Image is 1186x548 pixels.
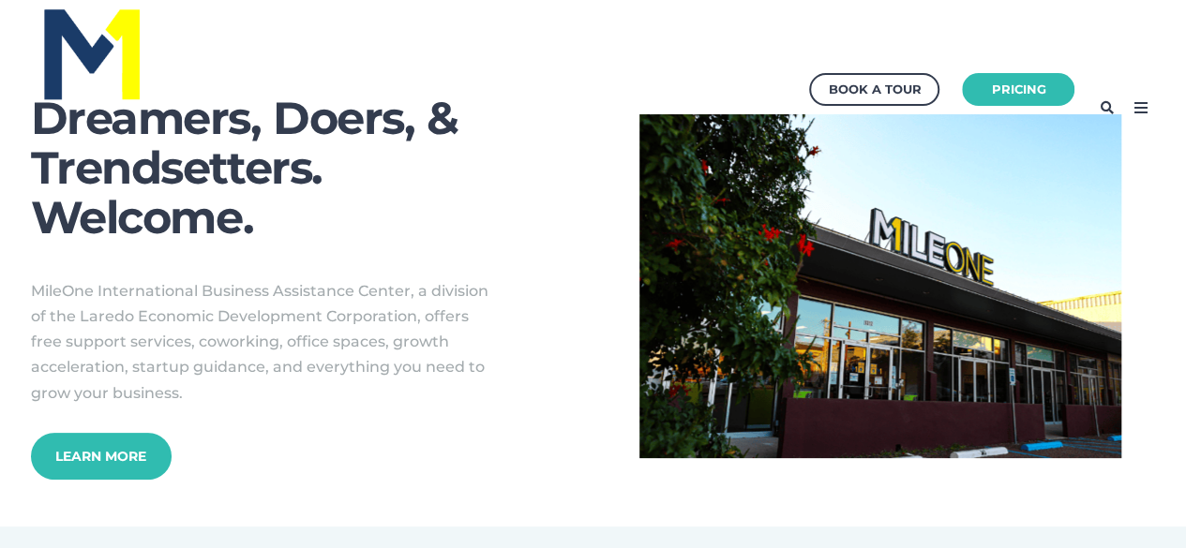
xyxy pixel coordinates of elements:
span: MileOne International Business Assistance Center, a division of the Laredo Economic Development C... [31,282,488,402]
a: Pricing [962,73,1074,106]
a: Book a Tour [809,73,939,106]
div: Book a Tour [828,78,921,101]
img: Canva Design DAFZb0Spo9U [639,114,1121,458]
img: MileOne Blue_Yellow Logo [40,4,144,103]
a: Learn More [31,433,172,480]
h1: Dreamers, Doers, & Trendsetters. Welcome. [31,94,547,242]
